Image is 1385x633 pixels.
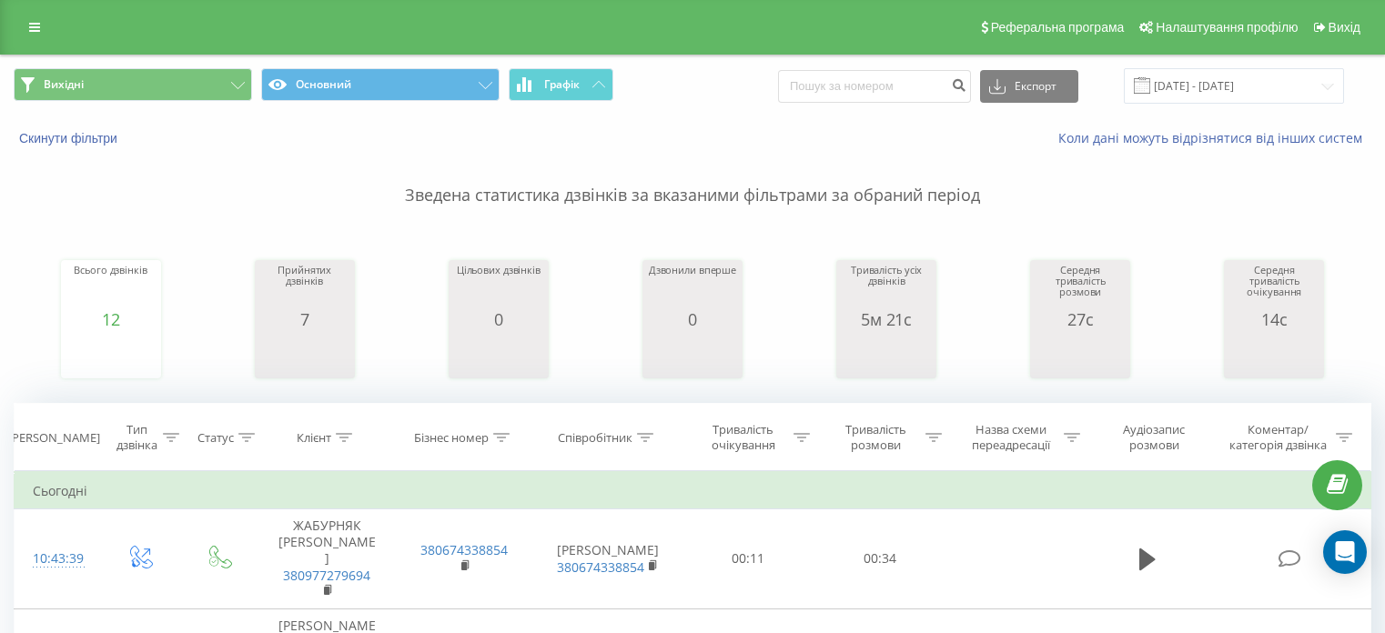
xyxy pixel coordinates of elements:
[544,78,580,91] span: Графік
[1228,310,1319,328] div: 14с
[1156,20,1298,35] span: Налаштування профілю
[533,509,682,609] td: [PERSON_NAME]
[682,509,814,609] td: 00:11
[15,473,1371,509] td: Сьогодні
[457,310,541,328] div: 0
[698,422,789,453] div: Тривалість очікування
[1035,265,1126,310] div: Середня тривалість розмови
[258,509,395,609] td: ЖАБУРНЯК [PERSON_NAME]
[1225,422,1331,453] div: Коментар/категорія дзвінка
[261,68,500,101] button: Основний
[980,70,1078,103] button: Експорт
[414,430,489,446] div: Бізнес номер
[297,430,331,446] div: Клієнт
[14,130,126,146] button: Скинути фільтри
[8,430,100,446] div: [PERSON_NAME]
[115,422,157,453] div: Тип дзвінка
[14,68,252,101] button: Вихідні
[74,265,147,310] div: Всього дзвінків
[649,265,736,310] div: Дзвонили вперше
[991,20,1125,35] span: Реферальна програма
[831,422,922,453] div: Тривалість розмови
[841,265,932,310] div: Тривалість усіх дзвінків
[259,310,350,328] div: 7
[74,310,147,328] div: 12
[259,265,350,310] div: Прийнятих дзвінків
[649,310,736,328] div: 0
[1329,20,1360,35] span: Вихід
[963,422,1058,453] div: Назва схеми переадресації
[1058,129,1371,146] a: Коли дані можуть відрізнятися вiд інших систем
[814,509,947,609] td: 00:34
[457,265,541,310] div: Цільових дзвінків
[283,567,370,584] a: 380977279694
[557,558,644,576] a: 380674338854
[1228,265,1319,310] div: Середня тривалість очікування
[778,70,971,103] input: Пошук за номером
[420,541,508,558] a: 380674338854
[197,430,234,446] div: Статус
[44,77,84,92] span: Вихідні
[1035,310,1126,328] div: 27с
[1101,422,1208,453] div: Аудіозапис розмови
[1323,530,1367,574] div: Open Intercom Messenger
[509,68,613,101] button: Графік
[33,541,81,577] div: 10:43:39
[558,430,632,446] div: Співробітник
[841,310,932,328] div: 5м 21с
[14,147,1371,207] p: Зведена статистика дзвінків за вказаними фільтрами за обраний період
